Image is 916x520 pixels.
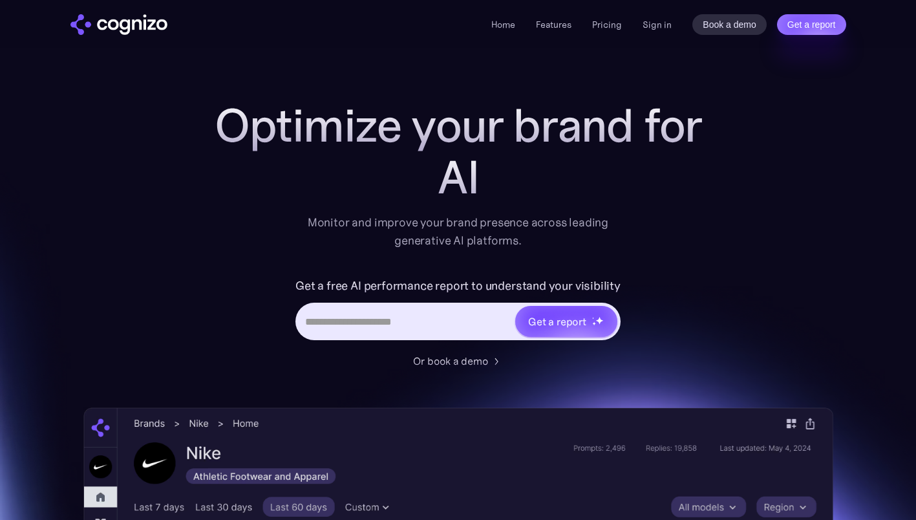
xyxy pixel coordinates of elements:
img: star [595,316,604,325]
a: Sign in [643,17,672,32]
a: Book a demo [692,14,767,35]
form: Hero URL Input Form [295,276,621,347]
img: star [592,321,597,326]
a: Home [491,19,515,30]
a: Get a report [777,14,846,35]
a: Pricing [592,19,622,30]
div: Get a report [528,314,586,329]
div: Or book a demo [413,353,488,369]
h1: Optimize your brand for [200,100,717,151]
a: Or book a demo [413,353,504,369]
img: star [592,317,594,319]
div: Monitor and improve your brand presence across leading generative AI platforms. [299,213,617,250]
div: AI [200,151,717,203]
label: Get a free AI performance report to understand your visibility [295,276,621,296]
a: Get a reportstarstarstar [514,305,619,338]
a: Features [536,19,571,30]
img: cognizo logo [70,14,167,35]
a: home [70,14,167,35]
